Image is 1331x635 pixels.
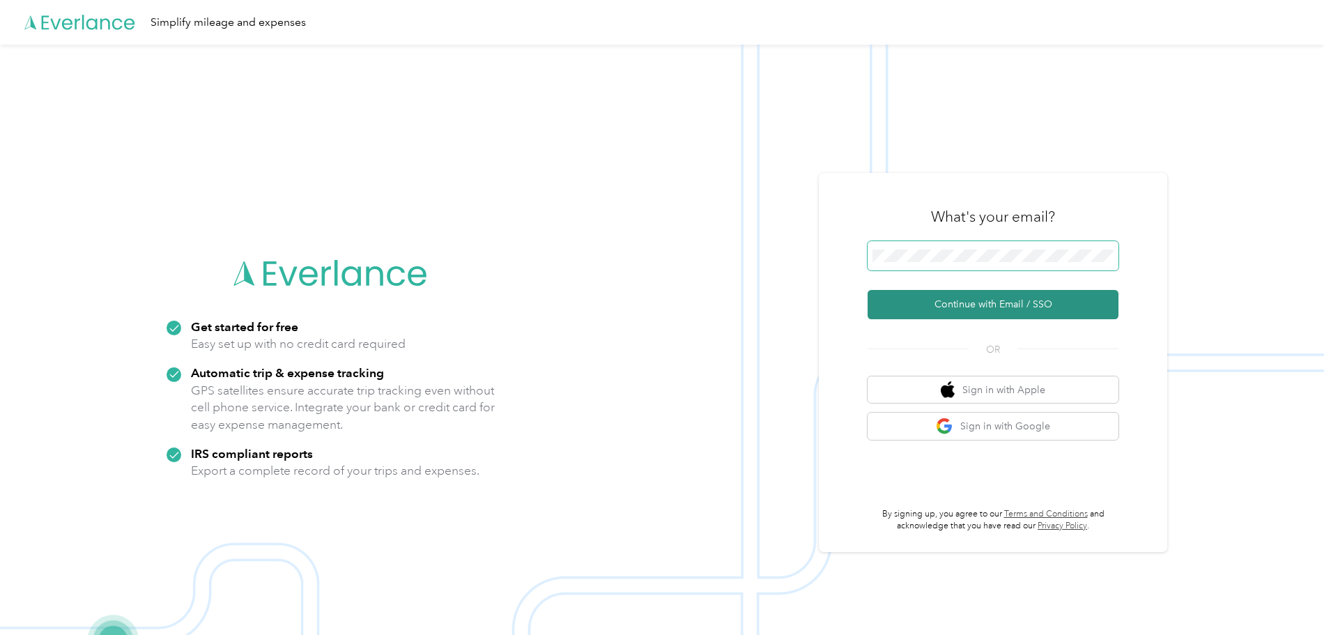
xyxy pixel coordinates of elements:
[191,462,479,480] p: Export a complete record of your trips and expenses.
[191,319,298,334] strong: Get started for free
[868,376,1118,404] button: apple logoSign in with Apple
[191,335,406,353] p: Easy set up with no credit card required
[868,413,1118,440] button: google logoSign in with Google
[936,418,953,435] img: google logo
[868,290,1118,319] button: Continue with Email / SSO
[931,207,1055,227] h3: What's your email?
[151,14,306,31] div: Simplify mileage and expenses
[191,365,384,380] strong: Automatic trip & expense tracking
[941,381,955,399] img: apple logo
[191,446,313,461] strong: IRS compliant reports
[868,508,1118,533] p: By signing up, you agree to our and acknowledge that you have read our .
[969,342,1017,357] span: OR
[1038,521,1087,531] a: Privacy Policy
[191,382,495,434] p: GPS satellites ensure accurate trip tracking even without cell phone service. Integrate your bank...
[1004,509,1088,519] a: Terms and Conditions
